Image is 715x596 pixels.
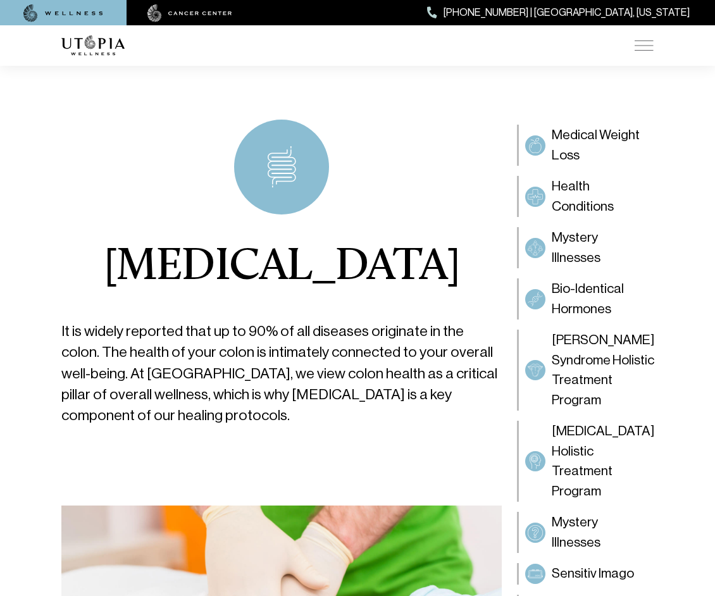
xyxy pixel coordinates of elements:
[444,4,690,21] span: [PHONE_NUMBER] | [GEOGRAPHIC_DATA], [US_STATE]
[552,564,634,584] span: Sensitiv Imago
[517,176,654,217] a: Health ConditionsHealth Conditions
[528,292,543,307] img: Bio-Identical Hormones
[528,240,543,256] img: Mystery Illnesses
[528,566,543,581] img: Sensitiv Imago
[552,330,654,410] span: [PERSON_NAME] Syndrome Holistic Treatment Program
[517,227,654,268] a: Mystery IllnessesMystery Illnesses
[552,228,647,268] span: Mystery Illnesses
[552,177,647,216] span: Health Conditions
[635,40,654,51] img: icon-hamburger
[517,278,654,320] a: Bio-Identical HormonesBio-Identical Hormones
[552,512,647,552] span: Mystery Illnesses
[267,146,296,188] img: icon
[61,35,125,56] img: logo
[552,279,647,319] span: Bio-Identical Hormones
[528,363,543,378] img: Sjögren’s Syndrome Holistic Treatment Program
[147,4,232,22] img: cancer center
[104,245,460,290] h1: [MEDICAL_DATA]
[517,512,654,553] a: Mystery IllnessesMystery Illnesses
[427,4,690,21] a: [PHONE_NUMBER] | [GEOGRAPHIC_DATA], [US_STATE]
[528,454,543,469] img: Dementia Holistic Treatment Program
[517,125,654,166] a: Medical Weight LossMedical Weight Loss
[528,138,543,153] img: Medical Weight Loss
[528,525,543,540] img: Mystery Illnesses
[517,330,654,411] a: Sjögren’s Syndrome Holistic Treatment Program[PERSON_NAME] Syndrome Holistic Treatment Program
[23,4,103,22] img: wellness
[528,189,543,204] img: Health Conditions
[517,563,654,585] a: Sensitiv ImagoSensitiv Imago
[61,321,502,426] p: It is widely reported that up to 90% of all diseases originate in the colon. The health of your c...
[517,421,654,502] a: Dementia Holistic Treatment Program[MEDICAL_DATA] Holistic Treatment Program
[552,421,654,501] span: [MEDICAL_DATA] Holistic Treatment Program
[552,125,647,165] span: Medical Weight Loss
